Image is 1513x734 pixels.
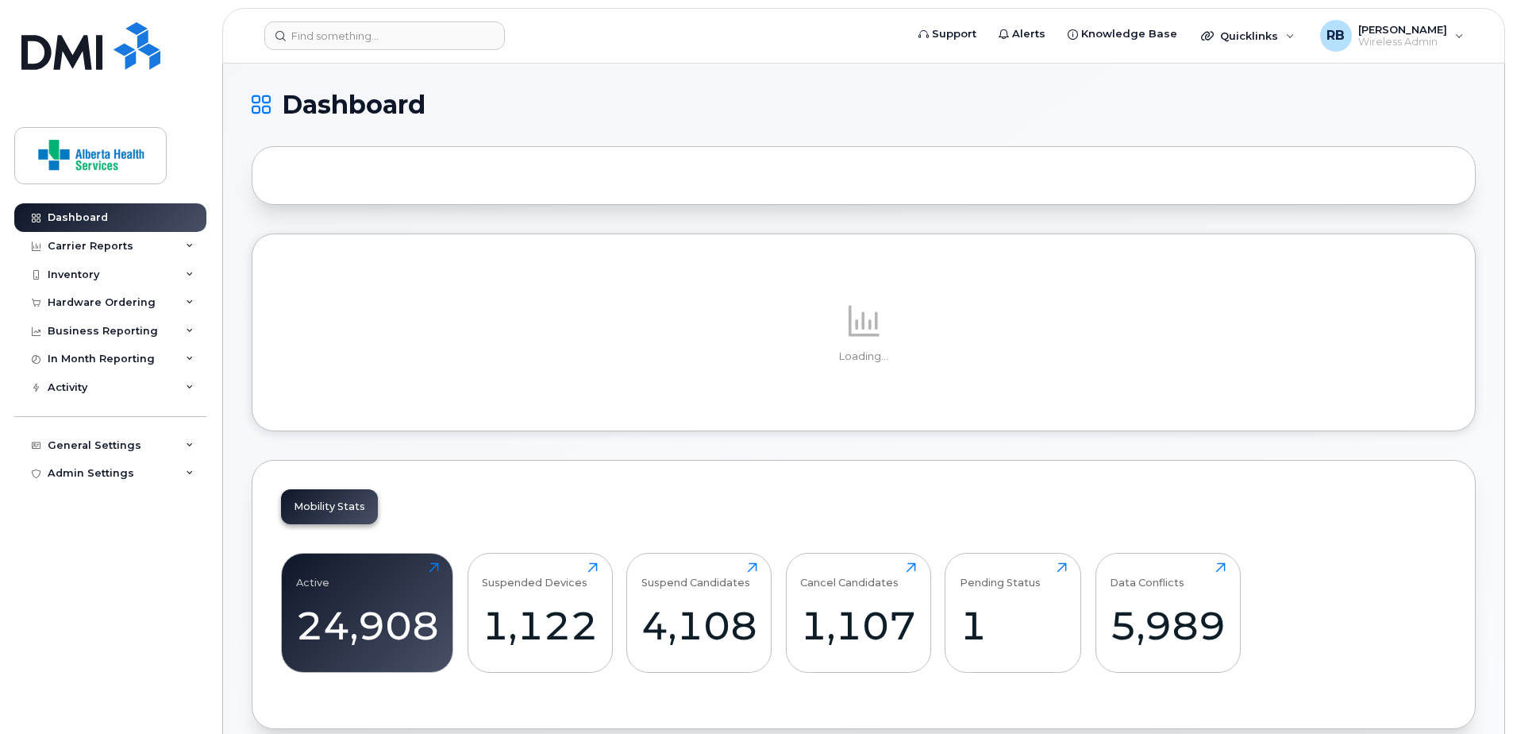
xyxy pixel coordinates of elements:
a: Suspended Devices1,122 [482,562,598,664]
div: 5,989 [1110,602,1226,649]
div: 1,107 [800,602,916,649]
a: Suspend Candidates4,108 [641,562,757,664]
div: Suspend Candidates [641,562,750,589]
div: 24,908 [296,602,439,649]
a: Cancel Candidates1,107 [800,562,916,664]
div: 1,122 [482,602,598,649]
div: 4,108 [641,602,757,649]
div: Data Conflicts [1110,562,1184,589]
p: Loading... [281,350,1446,364]
a: Pending Status1 [960,562,1067,664]
a: Data Conflicts5,989 [1110,562,1226,664]
div: Active [296,562,329,589]
span: Dashboard [282,93,425,117]
div: Cancel Candidates [800,562,899,589]
div: 1 [960,602,1067,649]
div: Suspended Devices [482,562,587,589]
div: Pending Status [960,562,1041,589]
a: Active24,908 [296,562,439,664]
